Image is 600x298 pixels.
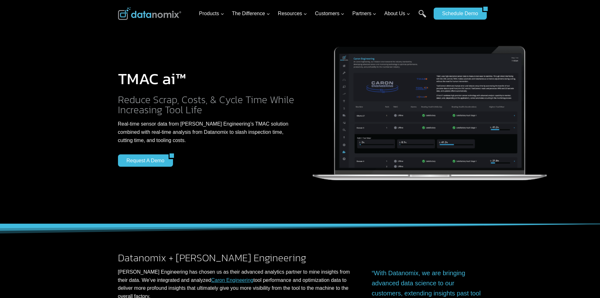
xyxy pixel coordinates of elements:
img: Datanomix + Caron Engineering Integration [312,32,549,188]
a: Request a Demo [118,154,169,166]
img: Datanomix [118,7,181,20]
h1: TMAC ai™ [118,71,295,87]
span: Resources [278,9,307,18]
a: Caron Engineering [211,277,253,283]
nav: Primary Navigation [196,3,430,24]
span: Partners [352,9,376,18]
h2: Datanomix + [PERSON_NAME] Engineering [118,253,354,263]
p: Real-time sensor data from [PERSON_NAME] Engineering’s TMAC solution combined with real-time anal... [118,120,295,144]
span: Customers [315,9,344,18]
span: Products [199,9,224,18]
span: The Difference [232,9,270,18]
span: About Us [384,9,410,18]
h2: Reduce Scrap, Costs, & Cycle Time While Increasing Tool Life [118,95,295,115]
a: Search [418,10,426,24]
a: Schedule Demo [434,8,482,20]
